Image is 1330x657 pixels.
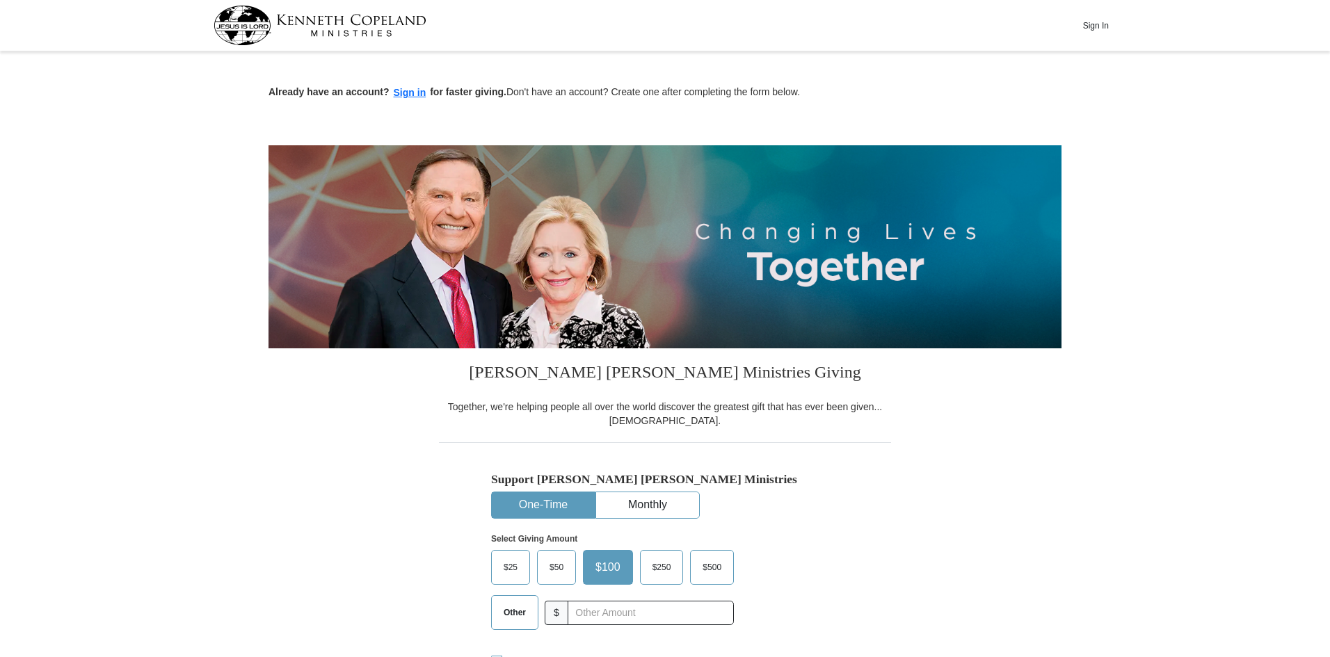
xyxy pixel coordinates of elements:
strong: Select Giving Amount [491,534,577,544]
span: $50 [543,557,570,578]
div: Together, we're helping people all over the world discover the greatest gift that has ever been g... [439,400,891,428]
img: kcm-header-logo.svg [214,6,426,45]
button: One-Time [492,492,595,518]
button: Sign In [1075,15,1116,36]
strong: Already have an account? for faster giving. [269,86,506,97]
span: $500 [696,557,728,578]
h5: Support [PERSON_NAME] [PERSON_NAME] Ministries [491,472,839,487]
span: $100 [588,557,627,578]
p: Don't have an account? Create one after completing the form below. [269,85,1061,101]
input: Other Amount [568,601,734,625]
button: Sign in [390,85,431,101]
h3: [PERSON_NAME] [PERSON_NAME] Ministries Giving [439,348,891,400]
span: Other [497,602,533,623]
button: Monthly [596,492,699,518]
span: $ [545,601,568,625]
span: $250 [646,557,678,578]
span: $25 [497,557,524,578]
